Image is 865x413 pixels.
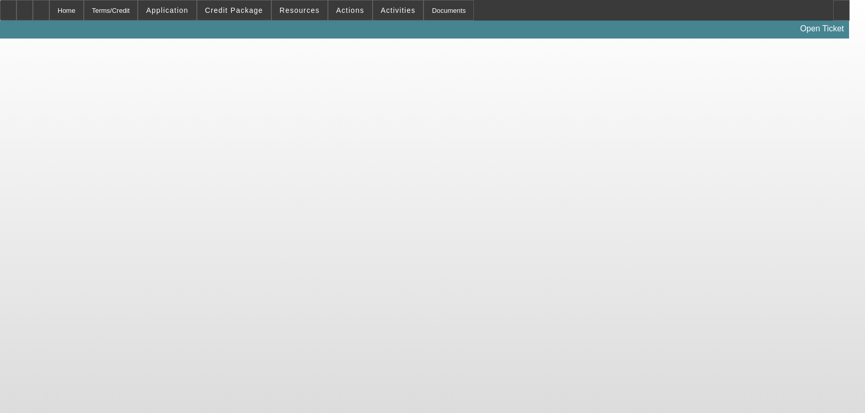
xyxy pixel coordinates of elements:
span: Credit Package [205,6,263,14]
button: Credit Package [197,1,271,20]
button: Application [138,1,196,20]
span: Actions [336,6,364,14]
button: Resources [272,1,327,20]
button: Activities [373,1,424,20]
span: Application [146,6,188,14]
span: Activities [381,6,416,14]
button: Actions [328,1,372,20]
a: Open Ticket [796,20,848,37]
span: Resources [280,6,320,14]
